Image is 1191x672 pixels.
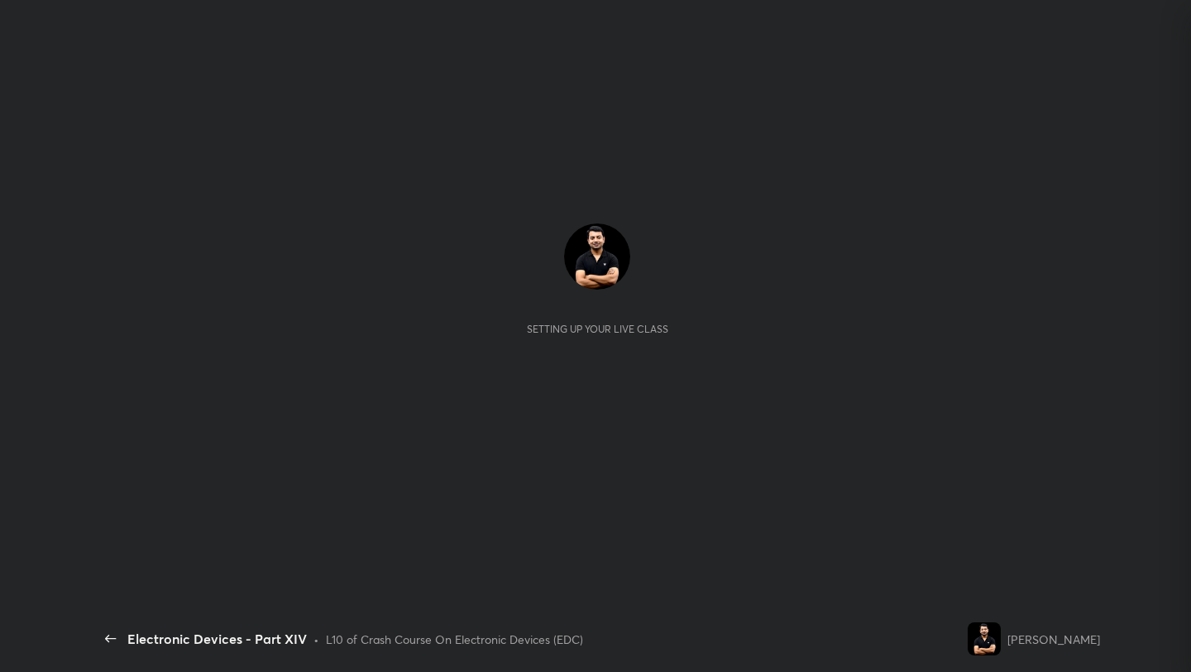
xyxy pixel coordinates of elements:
[968,622,1001,655] img: ae2dc78aa7324196b3024b1bd2b41d2d.jpg
[1007,631,1100,648] div: [PERSON_NAME]
[527,323,668,335] div: Setting up your live class
[313,631,319,648] div: •
[127,629,307,649] div: Electronic Devices - Part XIV
[326,631,583,648] div: L10 of Crash Course On Electronic Devices (EDC)
[564,223,630,290] img: ae2dc78aa7324196b3024b1bd2b41d2d.jpg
